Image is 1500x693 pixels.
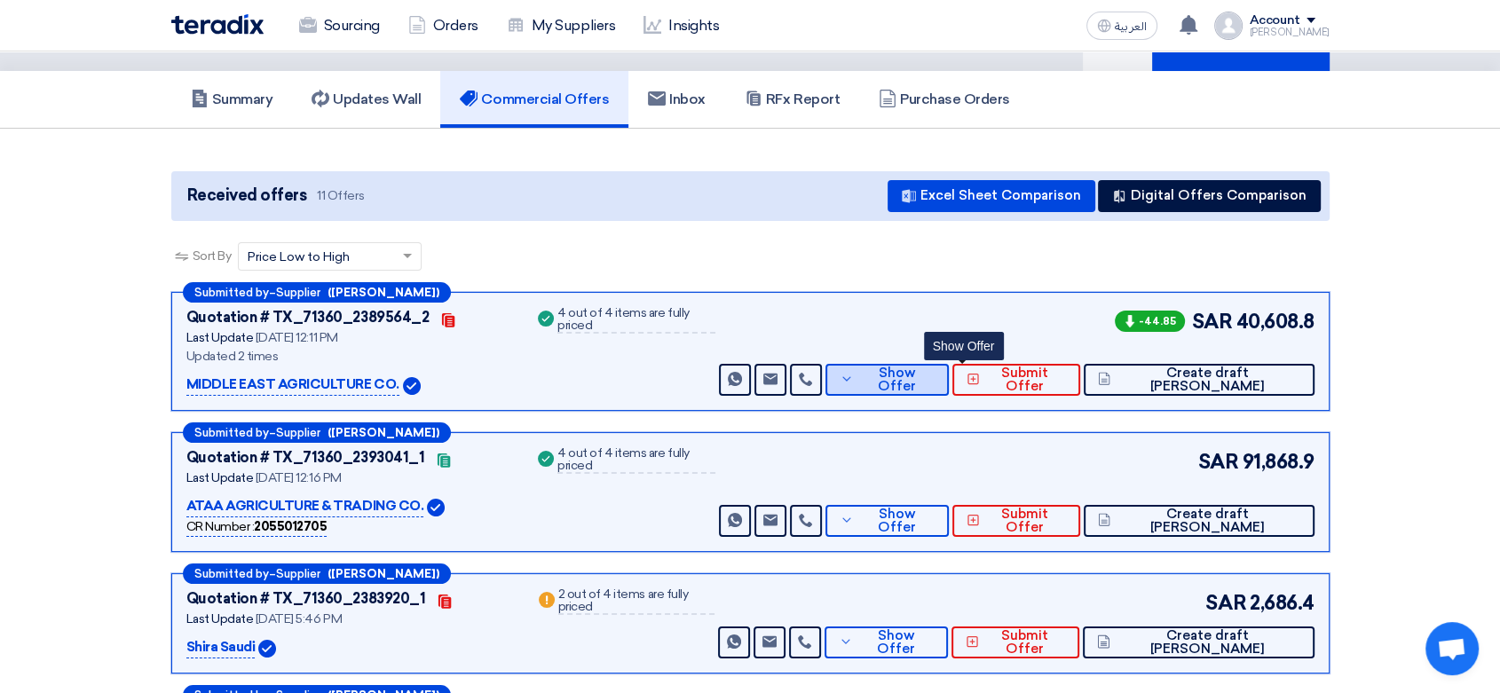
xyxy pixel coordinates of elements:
span: Last Update [186,611,254,626]
b: 2055012705 [254,519,327,534]
p: ATAA AGRICULTURE & TRADING CO. [186,496,424,517]
div: Quotation # TX_71360_2389564_2 [186,307,430,328]
span: Sort By [193,247,232,265]
span: -44.85 [1115,311,1185,332]
div: [PERSON_NAME] [1250,28,1330,37]
p: MIDDLE EAST AGRICULTURE CO. [186,374,399,396]
h5: Commercial Offers [460,91,609,108]
span: 40,608.8 [1236,307,1314,336]
div: Quotation # TX_71360_2393041_1 [186,447,425,469]
a: My Suppliers [493,6,629,45]
span: Create draft [PERSON_NAME] [1115,508,1299,534]
div: Account [1250,13,1300,28]
span: Supplier [276,568,320,579]
button: Submit Offer [951,626,1079,658]
button: Show Offer [825,505,949,537]
button: Submit Offer [952,364,1080,396]
a: Inbox [628,71,725,128]
span: Submitted by [194,287,269,298]
span: Submit Offer [984,508,1066,534]
span: [DATE] 12:16 PM [256,470,342,485]
button: Digital Offers Comparison [1098,180,1321,212]
img: Verified Account [427,499,445,516]
span: Show Offer [857,629,934,656]
span: Create draft [PERSON_NAME] [1115,629,1299,656]
h5: Inbox [648,91,706,108]
h5: Purchase Orders [879,91,1010,108]
span: SAR [1198,447,1239,476]
img: profile_test.png [1214,12,1243,40]
div: Quotation # TX_71360_2383920_1 [186,588,426,610]
div: CR Number : [186,517,328,537]
div: 4 out of 4 items are fully priced [557,307,715,334]
div: 4 out of 4 items are fully priced [557,447,715,474]
span: Show Offer [858,508,935,534]
a: Open chat [1425,622,1479,675]
span: [DATE] 12:11 PM [256,330,338,345]
a: Purchase Orders [859,71,1030,128]
span: Last Update [186,470,254,485]
button: العربية [1086,12,1157,40]
span: 2,686.4 [1250,588,1314,618]
span: [DATE] 5:46 PM [256,611,342,626]
span: 91,868.9 [1242,447,1314,476]
div: – [183,563,451,584]
span: Price Low to High [248,248,350,266]
span: Supplier [276,287,320,298]
img: Teradix logo [171,14,264,35]
div: Show Offer [924,332,1004,360]
button: Show Offer [825,626,948,658]
div: – [183,282,451,303]
div: Updated 2 times [186,347,514,366]
span: Submitted by [194,427,269,438]
span: Submit Offer [984,366,1066,393]
span: العربية [1115,20,1147,33]
b: ([PERSON_NAME]) [328,427,439,438]
a: RFx Report [725,71,859,128]
button: Create draft [PERSON_NAME] [1084,364,1314,396]
span: Last Update [186,330,254,345]
button: Create draft [PERSON_NAME] [1084,505,1314,537]
h5: Summary [191,91,273,108]
img: Verified Account [403,377,421,395]
b: ([PERSON_NAME]) [328,287,439,298]
button: Submit Offer [952,505,1080,537]
span: Received offers [187,184,307,208]
span: Submit Offer [983,629,1065,656]
a: Sourcing [285,6,394,45]
span: Supplier [276,427,320,438]
img: Verified Account [258,640,276,658]
a: Updates Wall [292,71,440,128]
span: Create draft [PERSON_NAME] [1115,366,1299,393]
span: 11 Offers [317,187,364,204]
b: ([PERSON_NAME]) [328,568,439,579]
span: Submitted by [194,568,269,579]
span: Show Offer [858,366,935,393]
h5: Updates Wall [312,91,421,108]
a: Insights [629,6,733,45]
span: SAR [1192,307,1233,336]
span: SAR [1205,588,1246,618]
a: Orders [394,6,493,45]
button: Create draft [PERSON_NAME] [1083,626,1314,658]
p: Shira Saudi [186,637,256,658]
div: – [183,422,451,443]
button: Excel Sheet Comparison [888,180,1095,212]
div: 2 out of 4 items are fully priced [558,588,715,615]
h5: RFx Report [745,91,840,108]
a: Summary [171,71,293,128]
a: Commercial Offers [440,71,628,128]
button: Show Offer [825,364,949,396]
